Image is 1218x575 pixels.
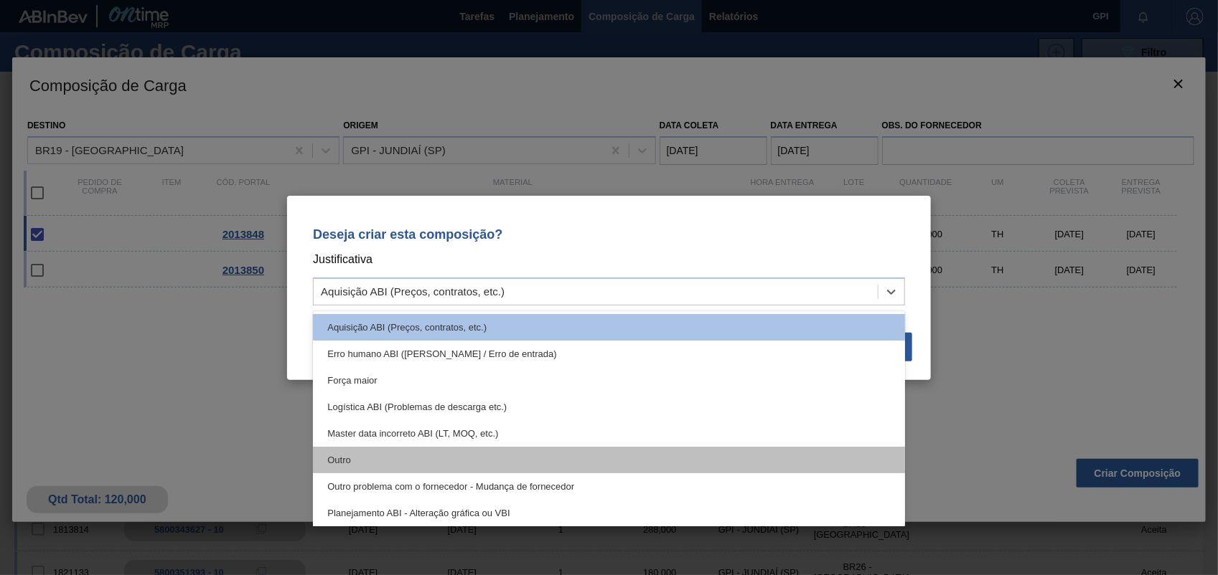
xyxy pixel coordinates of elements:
div: Força maior [313,367,905,394]
div: Planejamento ABI - Alteração gráfica ou VBI [313,500,905,526]
div: Aquisição ABI (Preços, contratos, etc.) [313,314,905,341]
div: Outro [313,447,905,473]
div: Outro problema com o fornecedor - Mudança de fornecedor [313,473,905,500]
div: Master data incorreto ABI (LT, MOQ, etc.) [313,420,905,447]
p: Justificativa [313,250,905,269]
div: Aquisição ABI (Preços, contratos, etc.) [321,285,505,298]
div: Erro humano ABI ([PERSON_NAME] / Erro de entrada) [313,341,905,367]
div: Logística ABI (Problemas de descarga etc.) [313,394,905,420]
p: Deseja criar esta composição? [313,227,905,242]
